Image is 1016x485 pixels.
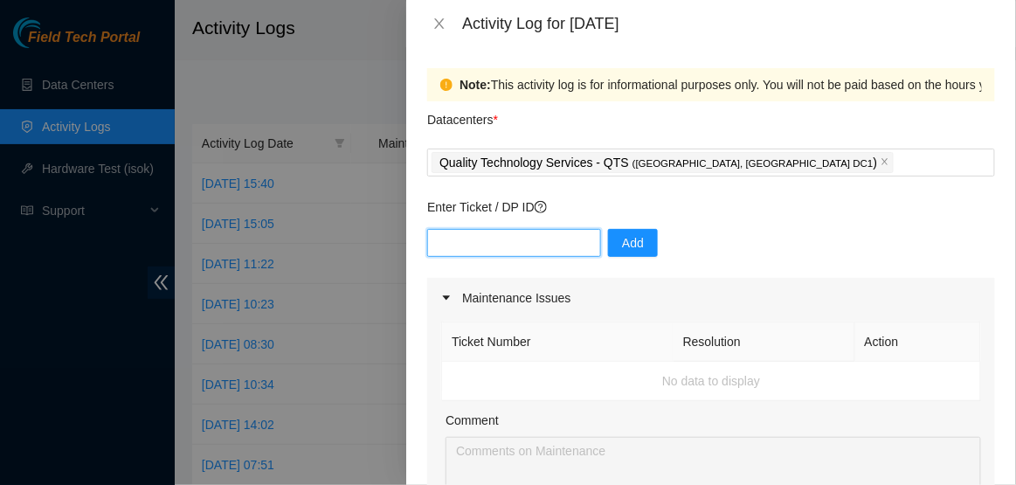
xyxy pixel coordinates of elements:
[460,75,491,94] strong: Note:
[427,16,452,32] button: Close
[442,362,981,401] td: No data to display
[440,79,453,91] span: exclamation-circle
[535,201,547,213] span: question-circle
[427,197,995,217] p: Enter Ticket / DP ID
[855,322,981,362] th: Action
[674,322,855,362] th: Resolution
[442,322,674,362] th: Ticket Number
[439,153,877,173] p: Quality Technology Services - QTS )
[441,293,452,303] span: caret-right
[622,233,644,253] span: Add
[462,14,995,33] div: Activity Log for [DATE]
[446,411,499,430] label: Comment
[881,157,889,168] span: close
[427,278,995,318] div: Maintenance Issues
[632,158,874,169] span: ( [GEOGRAPHIC_DATA], [GEOGRAPHIC_DATA] DC1
[427,101,498,129] p: Datacenters
[432,17,446,31] span: close
[608,229,658,257] button: Add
